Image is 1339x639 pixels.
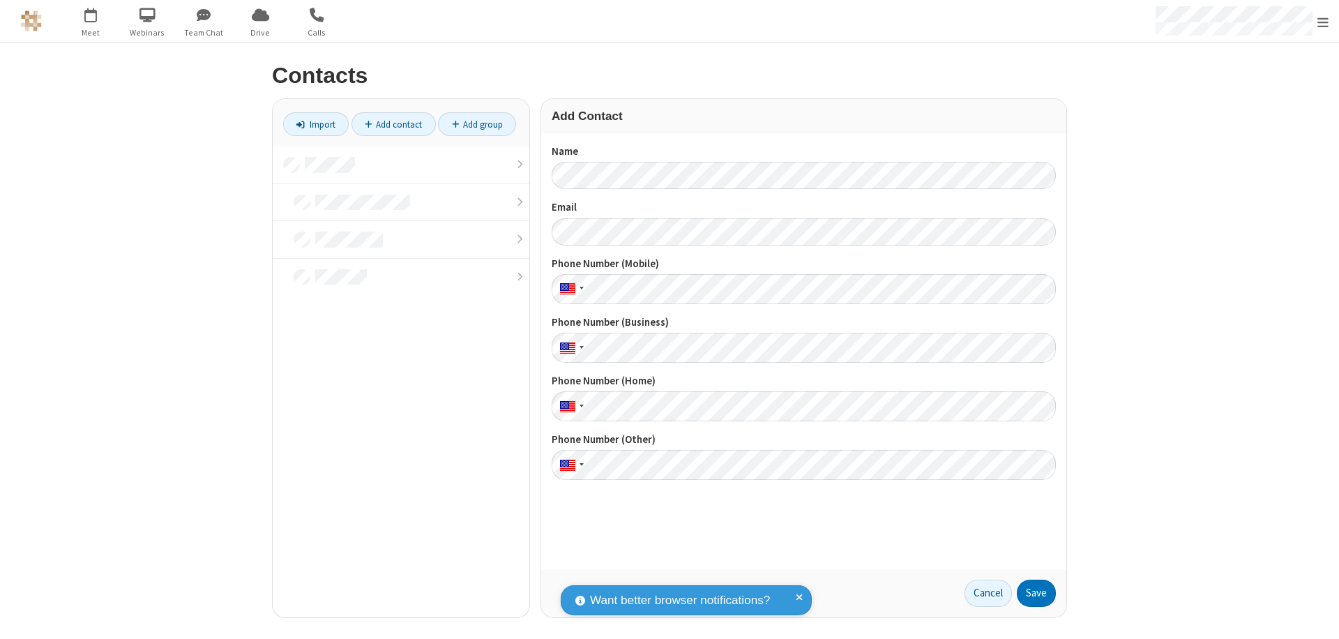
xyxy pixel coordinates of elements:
label: Name [552,144,1056,160]
img: QA Selenium DO NOT DELETE OR CHANGE [21,10,42,31]
a: Import [283,112,349,136]
h2: Contacts [272,63,1067,88]
span: Team Chat [178,27,230,39]
span: Drive [234,27,287,39]
a: Add group [438,112,516,136]
button: Save [1017,580,1056,608]
a: Cancel [964,580,1012,608]
label: Phone Number (Home) [552,373,1056,389]
label: Email [552,200,1056,216]
label: Phone Number (Business) [552,315,1056,331]
a: Add contact [351,112,436,136]
span: Meet [65,27,117,39]
div: United States: + 1 [552,274,588,304]
h3: Add Contact [552,110,1056,123]
div: United States: + 1 [552,391,588,421]
span: Want better browser notifications? [590,592,770,610]
label: Phone Number (Mobile) [552,256,1056,272]
div: United States: + 1 [552,450,588,480]
span: Calls [291,27,343,39]
label: Phone Number (Other) [552,432,1056,448]
span: Webinars [121,27,174,39]
div: United States: + 1 [552,333,588,363]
